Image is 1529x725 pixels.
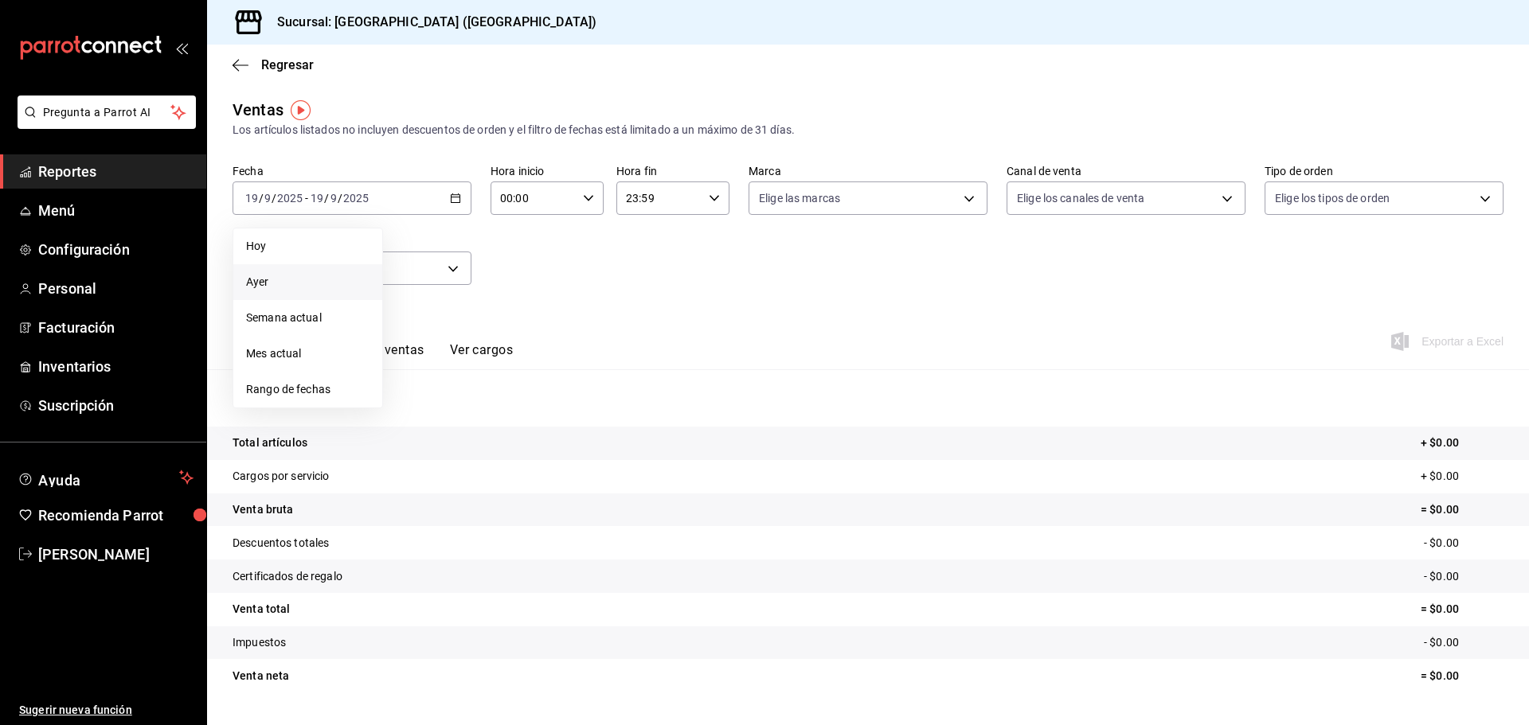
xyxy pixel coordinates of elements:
label: Canal de venta [1007,166,1245,177]
label: Tipo de orden [1265,166,1504,177]
span: Semana actual [246,310,370,326]
span: Regresar [261,57,314,72]
a: Pregunta a Parrot AI [11,115,196,132]
span: Rango de fechas [246,381,370,398]
p: Descuentos totales [233,535,329,552]
span: Menú [38,200,194,221]
p: Resumen [233,388,1504,407]
span: / [338,192,342,205]
p: - $0.00 [1424,535,1504,552]
span: Sugerir nueva función [19,702,194,719]
span: [PERSON_NAME] [38,544,194,565]
h3: Sucursal: [GEOGRAPHIC_DATA] ([GEOGRAPHIC_DATA]) [264,13,596,32]
button: Ver cargos [450,342,514,369]
span: Facturación [38,317,194,338]
p: + $0.00 [1421,468,1504,485]
p: Total artículos [233,435,307,451]
button: open_drawer_menu [175,41,188,54]
input: ---- [276,192,303,205]
p: + $0.00 [1421,435,1504,451]
div: Ventas [233,98,284,122]
span: Ayer [246,274,370,290]
span: Pregunta a Parrot AI [43,104,171,121]
p: Venta bruta [233,501,293,518]
p: = $0.00 [1421,601,1504,618]
span: / [259,192,264,205]
span: - [305,192,308,205]
label: Fecha [233,166,471,177]
input: ---- [342,192,370,205]
input: -- [264,192,272,205]
span: Recomienda Parrot [38,505,194,526]
p: = $0.00 [1421,668,1504,684]
button: Ver ventas [362,342,424,369]
span: Reportes [38,161,194,182]
span: Elige los tipos de orden [1275,190,1390,206]
div: navigation tabs [258,342,513,369]
span: / [324,192,329,205]
span: Elige las marcas [759,190,840,206]
label: Marca [749,166,987,177]
input: -- [310,192,324,205]
p: Impuestos [233,634,286,651]
p: Cargos por servicio [233,468,330,485]
span: Hoy [246,238,370,255]
span: Configuración [38,239,194,260]
button: Pregunta a Parrot AI [18,95,196,129]
p: = $0.00 [1421,501,1504,518]
div: Los artículos listados no incluyen descuentos de orden y el filtro de fechas está limitado a un m... [233,122,1504,138]
p: - $0.00 [1424,568,1504,585]
span: Mes actual [246,345,370,362]
p: Venta total [233,601,290,618]
label: Hora inicio [491,166,604,177]
img: Tooltip marker [291,100,311,120]
span: Ayuda [38,468,173,487]
label: Hora fin [616,166,729,177]
input: -- [244,192,259,205]
p: Certificados de regalo [233,568,342,585]
span: Personal [38,278,194,299]
input: -- [330,192,338,205]
span: / [272,192,276,205]
p: Venta neta [233,668,289,684]
span: Elige los canales de venta [1017,190,1144,206]
span: Suscripción [38,395,194,416]
p: - $0.00 [1424,634,1504,651]
button: Regresar [233,57,314,72]
span: Inventarios [38,356,194,377]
